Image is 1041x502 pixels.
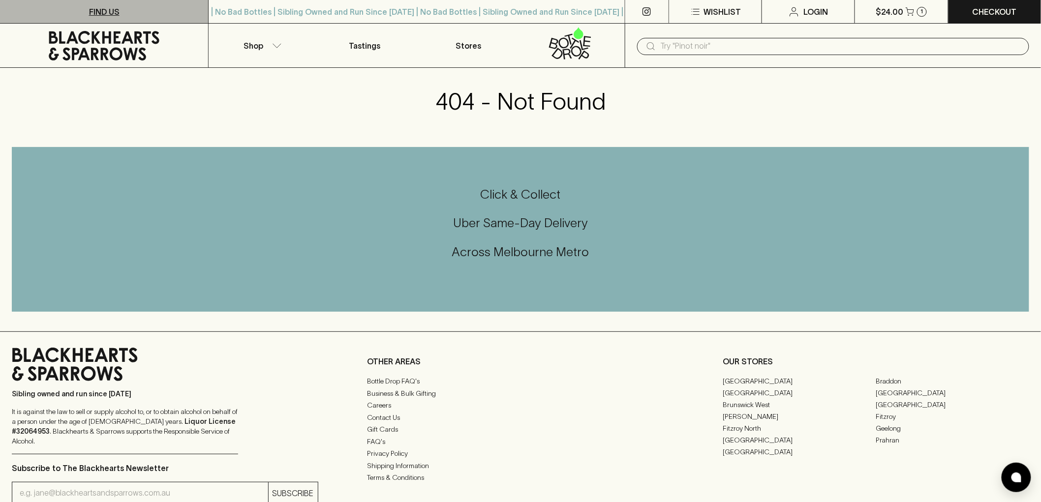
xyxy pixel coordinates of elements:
[876,422,1029,434] a: Geelong
[12,407,238,446] p: It is against the law to sell or supply alcohol to, or to obtain alcohol on behalf of a person un...
[723,422,876,434] a: Fitzroy North
[12,389,238,399] p: Sibling owned and run since [DATE]
[12,244,1029,260] h5: Across Melbourne Metro
[12,462,318,474] p: Subscribe to The Blackhearts Newsletter
[876,387,1029,399] a: [GEOGRAPHIC_DATA]
[367,460,674,472] a: Shipping Information
[723,434,876,446] a: [GEOGRAPHIC_DATA]
[367,400,674,412] a: Careers
[12,147,1029,312] div: Call to action block
[723,387,876,399] a: [GEOGRAPHIC_DATA]
[876,6,904,18] p: $24.00
[367,412,674,423] a: Contact Us
[876,375,1029,387] a: Braddon
[273,487,314,499] p: SUBSCRIBE
[313,24,417,67] a: Tastings
[723,375,876,387] a: [GEOGRAPHIC_DATA]
[876,411,1029,422] a: Fitzroy
[417,24,520,67] a: Stores
[704,6,741,18] p: Wishlist
[349,40,380,52] p: Tastings
[367,472,674,484] a: Terms & Conditions
[876,399,1029,411] a: [GEOGRAPHIC_DATA]
[723,355,1029,367] p: OUR STORES
[367,355,674,367] p: OTHER AREAS
[244,40,263,52] p: Shop
[1011,472,1021,482] img: bubble-icon
[723,399,876,411] a: Brunswick West
[723,411,876,422] a: [PERSON_NAME]
[20,485,268,501] input: e.g. jane@blackheartsandsparrows.com.au
[12,215,1029,231] h5: Uber Same-Day Delivery
[209,24,312,67] button: Shop
[89,6,120,18] p: FIND US
[367,424,674,436] a: Gift Cards
[804,6,828,18] p: Login
[435,88,606,115] h3: 404 - Not Found
[876,434,1029,446] a: Prahran
[12,186,1029,203] h5: Click & Collect
[367,436,674,447] a: FAQ's
[456,40,482,52] p: Stores
[973,6,1017,18] p: Checkout
[920,9,923,14] p: 1
[367,448,674,460] a: Privacy Policy
[367,387,674,399] a: Business & Bulk Gifting
[367,376,674,387] a: Bottle Drop FAQ's
[723,446,876,458] a: [GEOGRAPHIC_DATA]
[661,38,1021,54] input: Try "Pinot noir"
